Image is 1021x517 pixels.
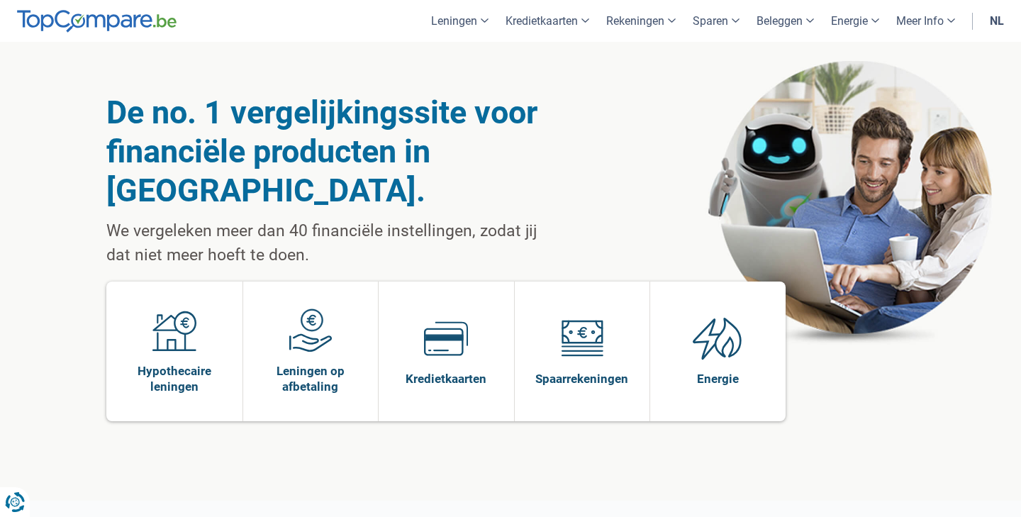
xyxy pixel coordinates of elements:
[424,316,468,360] img: Kredietkaarten
[515,282,650,421] a: Spaarrekeningen Spaarrekeningen
[243,282,379,421] a: Leningen op afbetaling Leningen op afbetaling
[560,316,604,360] img: Spaarrekeningen
[113,363,235,394] span: Hypothecaire leningen
[106,282,242,421] a: Hypothecaire leningen Hypothecaire leningen
[152,308,196,352] img: Hypothecaire leningen
[106,219,551,267] p: We vergeleken meer dan 40 financiële instellingen, zodat jij dat niet meer hoeft te doen.
[289,308,333,352] img: Leningen op afbetaling
[535,371,628,387] span: Spaarrekeningen
[693,316,742,360] img: Energie
[406,371,486,387] span: Kredietkaarten
[17,10,177,33] img: TopCompare
[650,282,786,421] a: Energie Energie
[106,93,551,210] h1: De no. 1 vergelijkingssite voor financiële producten in [GEOGRAPHIC_DATA].
[250,363,372,394] span: Leningen op afbetaling
[697,371,739,387] span: Energie
[379,282,514,421] a: Kredietkaarten Kredietkaarten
